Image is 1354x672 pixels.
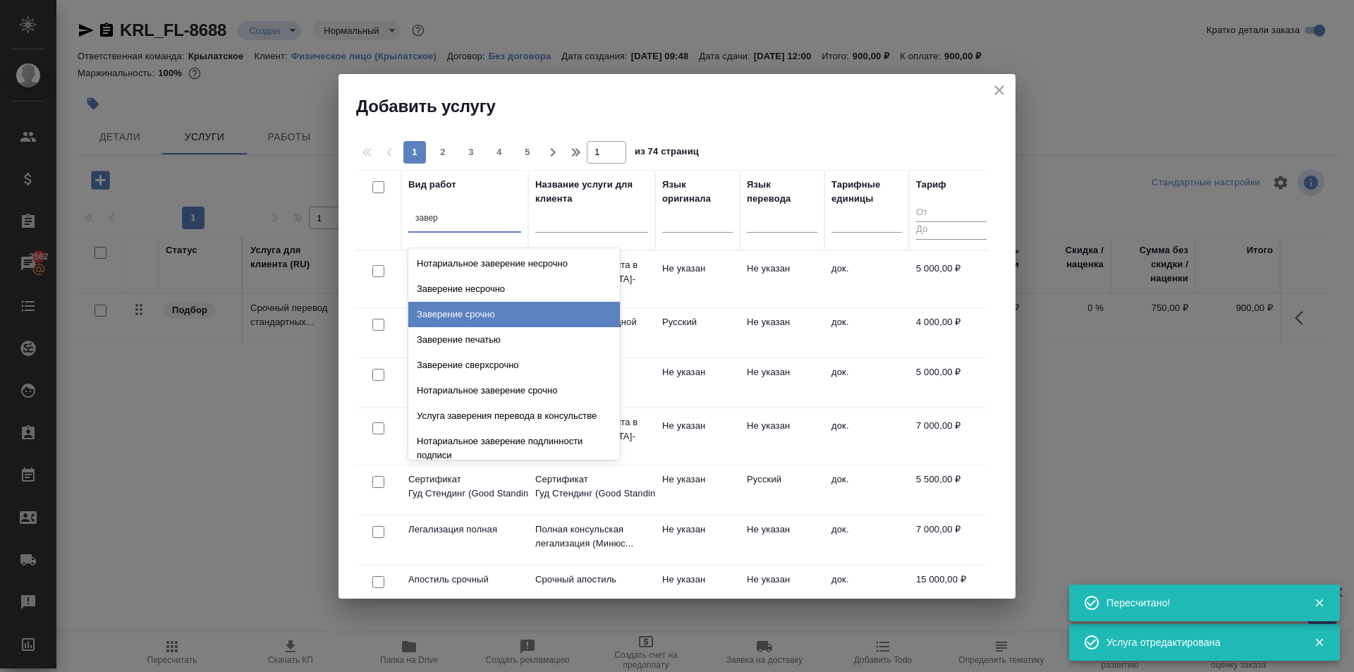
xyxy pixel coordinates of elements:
div: Услуга заверения перевода в консульстве [408,403,620,429]
div: Нотариальное заверение срочно [408,378,620,403]
td: Не указан [740,566,824,615]
td: док. [824,358,909,408]
p: Сертификат Гуд Стендинг (Good Standin... [535,472,648,501]
td: 4 000,00 ₽ [909,308,994,358]
p: Апостиль срочный [408,573,521,587]
td: док. [824,308,909,358]
span: 2 [432,145,454,159]
div: Пересчитано! [1106,596,1293,610]
td: Не указан [655,358,740,408]
span: 4 [488,145,511,159]
td: док. [824,465,909,515]
div: Заверение сверхсрочно [408,353,620,378]
p: Срочный апостиль [535,573,648,587]
td: 5 500,00 ₽ [909,465,994,515]
h2: Добавить услугу [356,95,1015,118]
div: Язык оригинала [662,178,733,206]
td: Не указан [740,412,824,461]
div: Название услуги для клиента [535,178,648,206]
td: Не указан [655,465,740,515]
p: Сертификат Гуд Стендинг (Good Standin... [408,472,521,501]
div: Нотариальное заверение подлинности подписи [408,429,620,468]
td: Не указан [655,255,740,304]
td: Не указан [740,255,824,304]
td: Не указан [655,566,740,615]
button: 4 [488,141,511,164]
button: 2 [432,141,454,164]
td: Не указан [655,412,740,461]
p: Легализация полная [408,523,521,537]
input: До [916,221,987,239]
td: Не указан [740,358,824,408]
td: Русский [655,308,740,358]
td: 15 000,00 ₽ [909,566,994,615]
td: Не указан [655,515,740,565]
td: Не указан [740,308,824,358]
td: док. [824,412,909,461]
td: 7 000,00 ₽ [909,412,994,461]
div: Заверение срочно [408,302,620,327]
div: Заверение печатью [408,327,620,353]
input: От [916,204,987,222]
div: Услуга отредактирована [1106,635,1293,649]
td: док. [824,255,909,304]
td: 5 000,00 ₽ [909,255,994,304]
td: 7 000,00 ₽ [909,515,994,565]
div: Тариф [916,178,946,192]
div: Нотариальное заверение несрочно [408,251,620,276]
td: 5 000,00 ₽ [909,358,994,408]
td: Не указан [740,515,824,565]
span: 5 [516,145,539,159]
button: Закрыть [1305,636,1334,649]
button: 3 [460,141,482,164]
div: Язык перевода [747,178,817,206]
div: Заверение несрочно [408,276,620,302]
button: 5 [516,141,539,164]
p: Полная консульская легализация (Минюс... [535,523,648,551]
td: Русский [740,465,824,515]
button: Закрыть [1305,597,1334,609]
div: Тарифные единицы [831,178,902,206]
button: close [989,80,1010,101]
td: док. [824,515,909,565]
div: Вид работ [408,178,456,192]
span: из 74 страниц [635,143,699,164]
span: 3 [460,145,482,159]
td: док. [824,566,909,615]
